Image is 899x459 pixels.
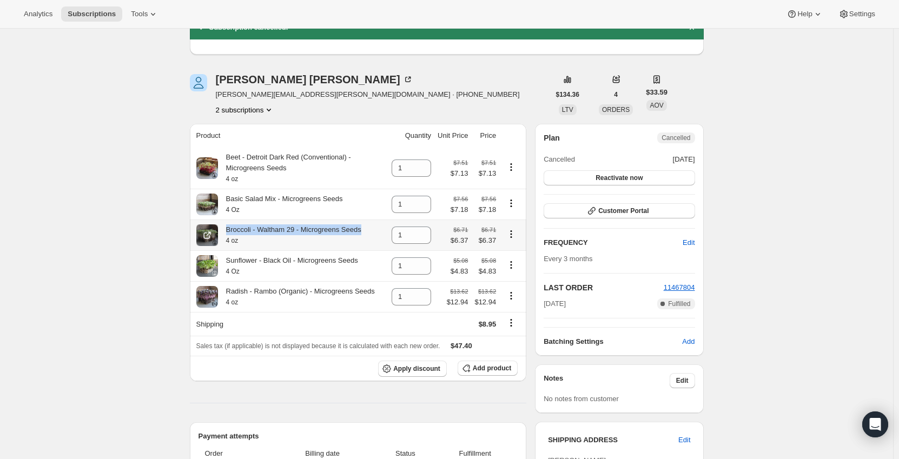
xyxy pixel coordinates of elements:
h3: SHIPPING ADDRESS [548,435,678,445]
h6: Batching Settings [544,336,682,347]
span: $12.94 [447,297,468,308]
small: 4 Oz [226,268,240,275]
span: 11467804 [664,283,695,291]
button: Product actions [503,197,520,209]
span: $7.18 [451,204,468,215]
span: Edit [676,376,689,385]
span: Settings [849,10,875,18]
span: Tools [131,10,148,18]
span: LTV [562,106,573,114]
div: Sunflower - Black Oil - Microgreens Seeds [218,255,358,277]
button: Settings [832,6,882,22]
small: $6.71 [481,227,496,233]
small: $5.08 [481,257,496,264]
button: Add [676,333,701,350]
span: $4.83 [474,266,496,277]
span: $7.13 [451,168,468,179]
span: Help [797,10,812,18]
small: $13.62 [450,288,468,295]
span: 4 [614,90,618,99]
span: $7.13 [474,168,496,179]
th: Quantity [388,124,434,148]
h2: LAST ORDER [544,282,663,293]
div: [PERSON_NAME] [PERSON_NAME] [216,74,413,85]
div: Radish - Rambo (Organic) - Microgreens Seeds [218,286,375,308]
small: $7.51 [481,159,496,166]
span: Analytics [24,10,52,18]
button: Product actions [503,228,520,240]
small: $13.62 [478,288,496,295]
span: Fulfillment [439,448,511,459]
img: product img [196,224,218,246]
div: Open Intercom Messenger [862,411,888,437]
div: Broccoli - Waltham 29 - Microgreens Seeds [218,224,361,246]
h2: Plan [544,132,560,143]
span: Cancelled [662,134,690,142]
span: $7.18 [474,204,496,215]
small: 4 oz [226,175,239,183]
span: Fulfilled [668,300,690,308]
span: [DATE] [673,154,695,165]
button: Product actions [503,161,520,173]
img: product img [196,286,218,308]
button: 11467804 [664,282,695,293]
span: $47.40 [451,342,472,350]
button: Help [780,6,829,22]
th: Unit Price [434,124,471,148]
small: $7.51 [453,159,468,166]
span: Sales tax (if applicable) is not displayed because it is calculated with each new order. [196,342,440,350]
span: $6.37 [474,235,496,246]
button: Customer Portal [544,203,695,218]
span: Cancelled [544,154,575,165]
img: product img [196,255,218,277]
button: Reactivate now [544,170,695,185]
small: 4 oz [226,237,239,244]
span: AOV [650,102,663,109]
span: Add product [473,364,511,372]
button: Analytics [17,6,59,22]
button: Tools [124,6,165,22]
div: Beet - Detroit Dark Red (Conventional) - Microgreens Seeds [218,152,386,184]
button: 4 [607,87,624,102]
small: 4 Oz [226,206,240,214]
button: Subscriptions [61,6,122,22]
small: 4 oz [226,298,239,306]
button: Product actions [503,259,520,271]
span: [DATE] [544,298,566,309]
div: Basic Salad Mix - Microgreens Seeds [218,194,343,215]
span: Customer Portal [598,207,649,215]
small: $7.56 [453,196,468,202]
span: Add [682,336,695,347]
span: $6.37 [451,235,468,246]
button: Add product [458,361,518,376]
h3: Notes [544,373,670,388]
th: Price [471,124,499,148]
span: Edit [678,435,690,445]
span: $8.95 [479,320,497,328]
button: Shipping actions [503,317,520,329]
span: No notes from customer [544,395,619,403]
span: Edit [683,237,695,248]
small: $7.56 [481,196,496,202]
small: $6.71 [453,227,468,233]
h2: FREQUENCY [544,237,683,248]
span: [PERSON_NAME][EMAIL_ADDRESS][PERSON_NAME][DOMAIN_NAME] · [PHONE_NUMBER] [216,89,520,100]
span: Apply discount [393,364,440,373]
span: Susanne Scholz [190,74,207,91]
button: Edit [676,234,701,251]
span: $134.36 [556,90,579,99]
span: $33.59 [646,87,667,98]
button: Edit [670,373,695,388]
th: Product [190,124,389,148]
button: Product actions [503,290,520,302]
h2: Payment attempts [199,431,518,442]
span: $4.83 [451,266,468,277]
span: Every 3 months [544,255,592,263]
span: Subscriptions [68,10,116,18]
span: Billing date [273,448,372,459]
button: Edit [672,431,697,449]
span: $12.94 [474,297,496,308]
button: Apply discount [378,361,447,377]
img: product img [196,194,218,215]
span: Reactivate now [596,174,643,182]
